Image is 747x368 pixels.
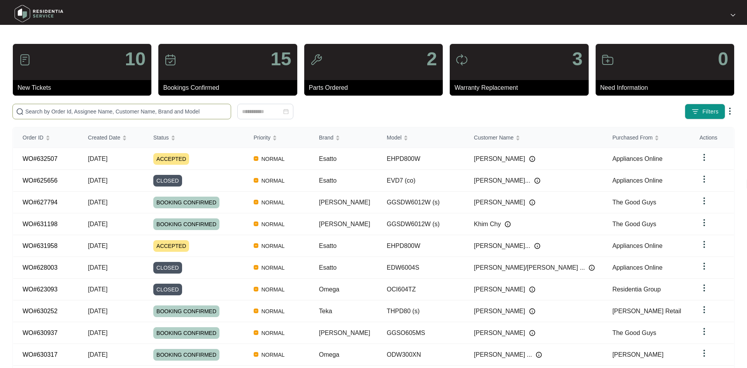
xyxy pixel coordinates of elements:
[88,351,107,358] span: [DATE]
[700,196,709,206] img: dropdown arrow
[310,54,323,66] img: icon
[258,198,288,207] span: NORMAL
[529,330,535,336] img: Info icon
[23,133,44,142] span: Order ID
[377,344,465,366] td: ODW300XN
[474,328,525,338] span: [PERSON_NAME]
[254,178,258,183] img: Vercel Logo
[319,242,337,249] span: Esatto
[474,154,525,164] span: [PERSON_NAME]
[254,133,271,142] span: Priority
[612,330,656,336] span: The Good Guys
[600,83,734,92] p: Need Information
[589,265,595,271] img: Info icon
[456,54,468,66] img: icon
[612,177,663,184] span: Appliances Online
[474,307,525,316] span: [PERSON_NAME]
[13,127,79,148] th: Order ID
[88,286,107,293] span: [DATE]
[270,50,291,68] p: 15
[700,262,709,271] img: dropdown arrow
[88,242,107,249] span: [DATE]
[254,265,258,270] img: Vercel Logo
[153,197,219,208] span: BOOKING CONFIRMED
[153,262,182,274] span: CLOSED
[88,133,120,142] span: Created Date
[88,308,107,314] span: [DATE]
[258,263,288,272] span: NORMAL
[79,127,144,148] th: Created Date
[474,350,532,359] span: [PERSON_NAME] ...
[23,242,58,249] a: WO#631958
[572,50,583,68] p: 3
[23,221,58,227] a: WO#631198
[153,305,219,317] span: BOOKING CONFIRMED
[536,352,542,358] img: Info icon
[465,127,603,148] th: Customer Name
[88,199,107,206] span: [DATE]
[612,133,652,142] span: Purchased From
[309,83,443,92] p: Parts Ordered
[377,192,465,213] td: GGSDW6012W (s)
[88,221,107,227] span: [DATE]
[258,350,288,359] span: NORMAL
[153,327,219,339] span: BOOKING CONFIRMED
[144,127,244,148] th: Status
[505,221,511,227] img: Info icon
[700,174,709,184] img: dropdown arrow
[534,243,540,249] img: Info icon
[16,108,24,115] img: search-icon
[426,50,437,68] p: 2
[685,104,725,119] button: filter iconFilters
[377,127,465,148] th: Model
[254,243,258,248] img: Vercel Logo
[700,283,709,293] img: dropdown arrow
[718,50,728,68] p: 0
[319,199,370,206] span: [PERSON_NAME]
[612,351,664,358] span: [PERSON_NAME]
[454,83,588,92] p: Warranty Replacement
[319,155,337,162] span: Esatto
[700,305,709,314] img: dropdown arrow
[700,240,709,249] img: dropdown arrow
[23,330,58,336] a: WO#630937
[125,50,146,68] p: 10
[702,108,719,116] span: Filters
[88,330,107,336] span: [DATE]
[387,133,402,142] span: Model
[612,221,656,227] span: The Good Guys
[377,300,465,322] td: THPD80 (s)
[319,221,370,227] span: [PERSON_NAME]
[691,108,699,115] img: filter icon
[254,287,258,291] img: Vercel Logo
[474,220,501,229] span: Khim Chy
[23,199,58,206] a: WO#627794
[153,240,189,252] span: ACCEPTED
[612,308,681,314] span: [PERSON_NAME] Retail
[258,241,288,251] span: NORMAL
[19,54,31,66] img: icon
[164,54,177,66] img: icon
[529,286,535,293] img: Info icon
[310,127,377,148] th: Brand
[319,308,332,314] span: Teka
[244,127,310,148] th: Priority
[12,2,66,25] img: residentia service logo
[474,285,525,294] span: [PERSON_NAME]
[153,349,219,361] span: BOOKING CONFIRMED
[377,170,465,192] td: EVD7 (co)
[474,176,530,185] span: [PERSON_NAME]...
[23,351,58,358] a: WO#630317
[319,351,339,358] span: Omega
[319,286,339,293] span: Omega
[23,264,58,271] a: WO#628003
[153,218,219,230] span: BOOKING CONFIRMED
[612,242,663,249] span: Appliances Online
[690,127,734,148] th: Actions
[377,279,465,300] td: OCI604TZ
[612,286,661,293] span: Residentia Group
[254,352,258,357] img: Vercel Logo
[153,133,169,142] span: Status
[612,155,663,162] span: Appliances Online
[377,257,465,279] td: EDW6004S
